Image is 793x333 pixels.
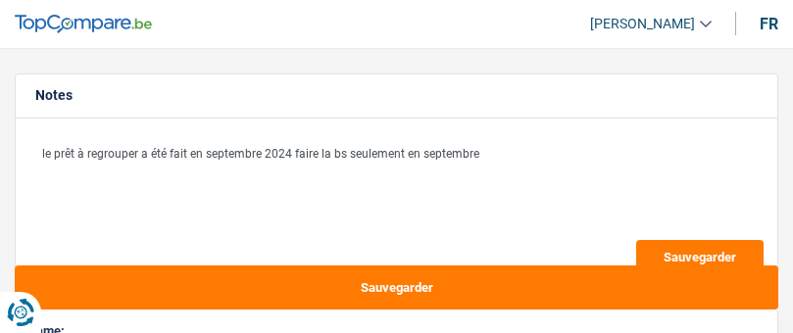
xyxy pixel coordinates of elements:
[15,265,778,309] button: Sauvegarder
[636,240,764,274] button: Sauvegarder
[15,15,152,34] img: TopCompare Logo
[35,87,758,104] h5: Notes
[760,15,778,33] div: fr
[664,251,736,263] span: Sauvegarder
[574,8,712,40] a: [PERSON_NAME]
[590,16,695,32] span: [PERSON_NAME]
